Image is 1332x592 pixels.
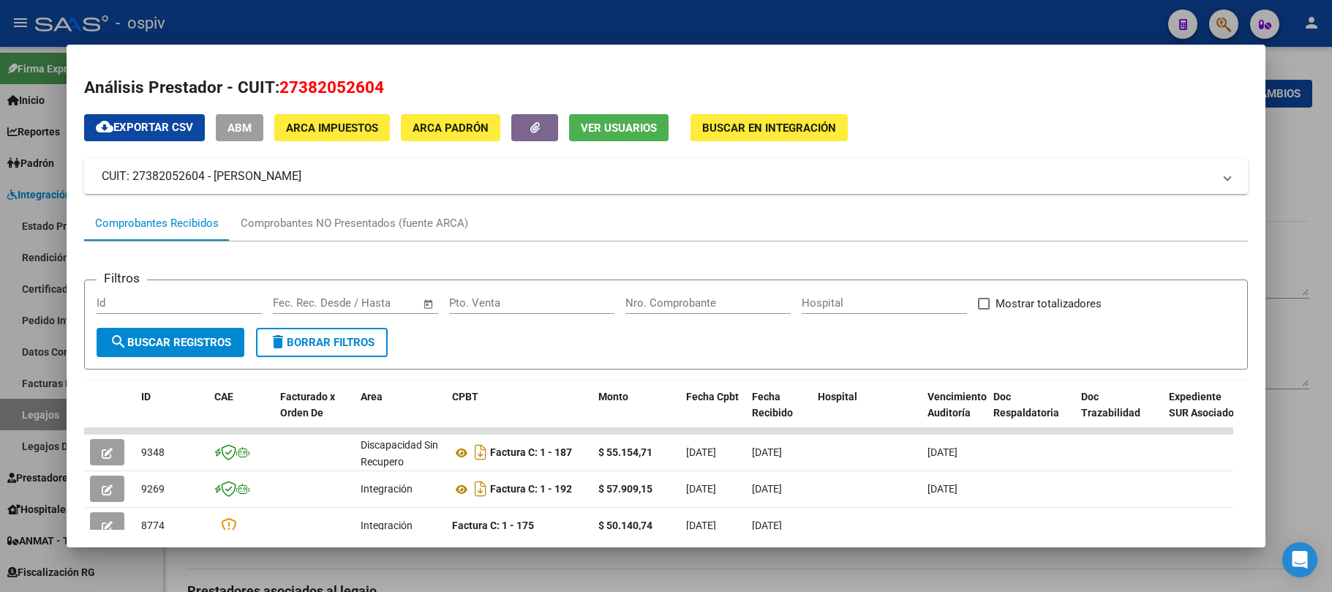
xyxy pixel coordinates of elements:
i: Descargar documento [471,441,490,464]
span: [DATE] [686,483,716,495]
span: ARCA Impuestos [286,121,378,135]
button: ARCA Padrón [401,114,500,141]
mat-icon: cloud_download [96,118,113,135]
span: Discapacidad Sin Recupero [361,439,438,468]
span: Exportar CSV [96,121,193,134]
span: Borrar Filtros [269,336,375,349]
button: Buscar en Integración [691,114,848,141]
datatable-header-cell: CAE [208,381,274,446]
button: Open calendar [421,296,437,312]
strong: Factura C: 1 - 187 [490,447,572,459]
button: ARCA Impuestos [274,114,390,141]
span: CAE [214,391,233,402]
span: Doc Respaldatoria [993,391,1059,419]
span: Buscar en Integración [702,121,836,135]
datatable-header-cell: Area [355,381,446,446]
span: 8774 [141,520,165,531]
span: Fecha Recibido [752,391,793,419]
datatable-header-cell: Doc Trazabilidad [1075,381,1163,446]
datatable-header-cell: ID [135,381,208,446]
span: Monto [598,391,628,402]
span: Hospital [818,391,857,402]
span: ARCA Padrón [413,121,489,135]
span: [DATE] [752,446,782,458]
strong: $ 55.154,71 [598,446,652,458]
span: [DATE] [927,446,957,458]
button: Exportar CSV [84,114,205,141]
span: Facturado x Orden De [280,391,335,419]
span: [DATE] [752,483,782,495]
i: Descargar documento [471,477,490,501]
span: Doc Trazabilidad [1081,391,1140,419]
span: 27382052604 [279,78,384,97]
mat-icon: delete [269,333,287,351]
button: Borrar Filtros [256,328,388,357]
span: Fecha Cpbt [686,391,739,402]
span: ABM [227,121,252,135]
span: [DATE] [927,483,957,495]
span: Area [361,391,383,402]
datatable-header-cell: Doc Respaldatoria [987,381,1075,446]
datatable-header-cell: Facturado x Orden De [274,381,355,446]
datatable-header-cell: Expediente SUR Asociado [1163,381,1243,446]
span: Integración [361,520,413,531]
datatable-header-cell: Vencimiento Auditoría [922,381,987,446]
datatable-header-cell: Monto [592,381,680,446]
mat-panel-title: CUIT: 27382052604 - [PERSON_NAME] [102,168,1213,185]
div: Open Intercom Messenger [1282,542,1317,577]
div: Comprobantes Recibidos [95,215,219,232]
datatable-header-cell: Fecha Recibido [746,381,812,446]
datatable-header-cell: Hospital [812,381,922,446]
span: Buscar Registros [110,336,231,349]
datatable-header-cell: Fecha Cpbt [680,381,746,446]
span: CPBT [452,391,478,402]
span: [DATE] [686,520,716,531]
strong: $ 50.140,74 [598,520,652,531]
span: Expediente SUR Asociado [1169,391,1234,419]
strong: Factura C: 1 - 192 [490,484,572,495]
span: Ver Usuarios [581,121,657,135]
datatable-header-cell: CPBT [446,381,592,446]
h3: Filtros [97,269,147,288]
input: Fecha fin [345,296,416,310]
span: 9348 [141,446,165,458]
input: Fecha inicio [273,296,332,310]
strong: $ 57.909,15 [598,483,652,495]
span: Vencimiento Auditoría [927,391,987,419]
span: Integración [361,483,413,495]
button: Ver Usuarios [569,114,669,141]
mat-icon: search [110,333,127,351]
mat-expansion-panel-header: CUIT: 27382052604 - [PERSON_NAME] [84,159,1248,194]
button: ABM [216,114,263,141]
h2: Análisis Prestador - CUIT: [84,75,1248,100]
span: Mostrar totalizadores [996,295,1102,312]
span: [DATE] [752,520,782,531]
strong: Factura C: 1 - 175 [452,520,534,531]
span: 9269 [141,483,165,495]
button: Buscar Registros [97,328,244,357]
span: [DATE] [686,446,716,458]
span: ID [141,391,151,402]
div: Comprobantes NO Presentados (fuente ARCA) [241,215,468,232]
